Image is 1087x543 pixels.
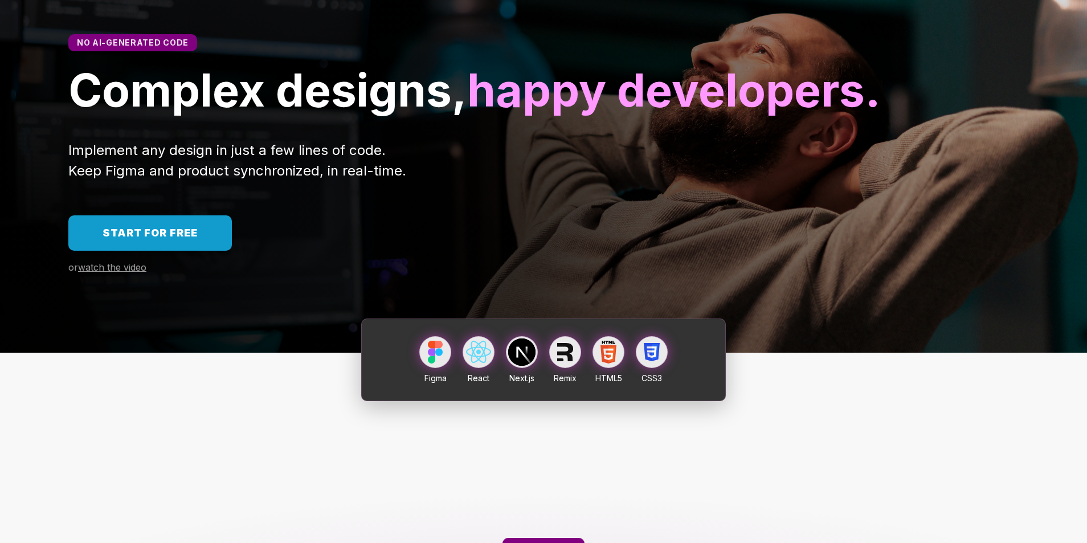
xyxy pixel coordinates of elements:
[68,62,467,117] span: Complex designs,
[554,373,577,383] span: Remix
[424,373,447,383] span: Figma
[68,262,146,273] a: orwatch the video
[641,373,662,383] span: CSS3
[467,62,881,117] span: happy developers.
[77,38,189,47] span: No AI-generated code
[468,373,489,383] span: React
[509,373,534,383] span: Next.js
[68,142,406,179] span: Implement any design in just a few lines of code. Keep Figma and product synchronized, in real-time.
[103,227,198,239] span: Start for free
[68,262,78,273] span: or
[78,262,146,273] span: watch the video
[68,215,232,251] a: Start for free
[595,373,622,383] span: HTML5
